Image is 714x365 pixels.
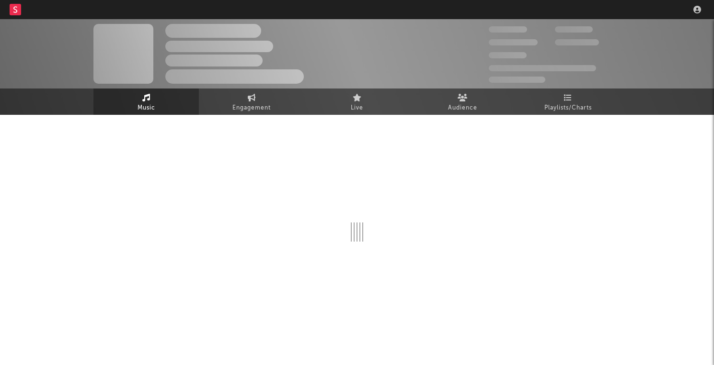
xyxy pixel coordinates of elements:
span: 1,000,000 [555,39,599,45]
a: Live [304,88,410,115]
span: Live [351,102,363,114]
span: 50,000,000 [489,39,538,45]
span: Audience [448,102,477,114]
span: 100,000 [489,52,527,58]
span: Playlists/Charts [544,102,592,114]
a: Playlists/Charts [515,88,621,115]
a: Music [93,88,199,115]
span: Engagement [232,102,271,114]
span: 100,000 [555,26,593,33]
a: Engagement [199,88,304,115]
span: Jump Score: 85.0 [489,77,545,83]
span: Music [138,102,155,114]
span: 300,000 [489,26,527,33]
span: 50,000,000 Monthly Listeners [489,65,596,71]
a: Audience [410,88,515,115]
